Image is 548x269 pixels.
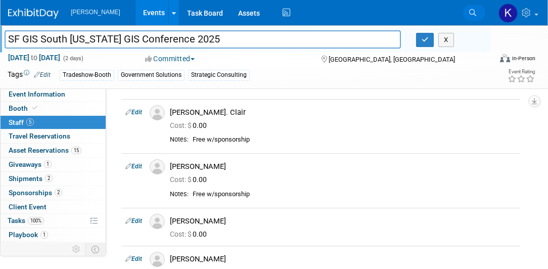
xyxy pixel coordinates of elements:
[170,121,193,129] span: Cost: $
[170,230,211,238] span: 0.00
[9,160,52,168] span: Giveaways
[1,172,106,186] a: Shipments2
[32,105,37,111] i: Booth reservation complete
[1,158,106,171] a: Giveaways1
[170,216,516,226] div: [PERSON_NAME]
[170,175,211,184] span: 0.00
[71,9,120,16] span: [PERSON_NAME]
[55,189,62,196] span: 2
[329,56,455,63] span: [GEOGRAPHIC_DATA], [GEOGRAPHIC_DATA]
[45,174,53,182] span: 2
[9,90,65,98] span: Event Information
[29,54,39,62] span: to
[9,174,53,183] span: Shipments
[142,54,199,64] button: Committed
[150,105,165,120] img: Associate-Profile-5.png
[125,163,142,170] a: Edit
[118,70,185,80] div: Government Solutions
[71,147,81,154] span: 15
[125,255,142,262] a: Edit
[9,189,62,197] span: Sponsorships
[8,9,59,19] img: ExhibitDay
[9,104,39,112] span: Booth
[44,160,52,168] span: 1
[500,54,510,62] img: Format-Inperson.png
[150,252,165,267] img: Associate-Profile-5.png
[1,129,106,143] a: Travel Reservations
[8,216,44,225] span: Tasks
[1,228,106,242] a: Playbook1
[1,87,106,101] a: Event Information
[188,70,250,80] div: Strategic Consulting
[150,159,165,174] img: Associate-Profile-5.png
[68,243,85,256] td: Personalize Event Tab Strip
[508,69,535,74] div: Event Rating
[150,214,165,229] img: Associate-Profile-5.png
[8,53,61,62] span: [DATE] [DATE]
[170,190,189,198] div: Notes:
[170,230,193,238] span: Cost: $
[170,162,516,171] div: [PERSON_NAME]
[28,217,44,225] span: 100%
[193,136,516,144] div: Free w/sponsorship
[193,190,516,199] div: Free w/sponsorship
[170,254,516,264] div: [PERSON_NAME]
[438,33,454,47] button: X
[9,231,48,239] span: Playbook
[40,231,48,239] span: 1
[60,70,114,80] div: Tradeshow-Booth
[125,109,142,116] a: Edit
[1,102,106,115] a: Booth
[1,200,106,214] a: Client Event
[170,108,516,117] div: [PERSON_NAME]. Clair
[62,55,83,62] span: (2 days)
[1,186,106,200] a: Sponsorships2
[9,132,70,140] span: Travel Reservations
[9,118,34,126] span: Staff
[9,203,47,211] span: Client Event
[512,55,535,62] div: In-Person
[125,217,142,225] a: Edit
[9,146,81,154] span: Asset Reservations
[1,144,106,157] a: Asset Reservations15
[8,69,51,81] td: Tags
[34,71,51,78] a: Edit
[170,136,189,144] div: Notes:
[1,214,106,228] a: Tasks100%
[170,175,193,184] span: Cost: $
[85,243,106,256] td: Toggle Event Tabs
[454,53,536,68] div: Event Format
[26,118,34,126] span: 5
[1,116,106,129] a: Staff5
[170,121,211,129] span: 0.00
[498,4,518,23] img: Kim Hansen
